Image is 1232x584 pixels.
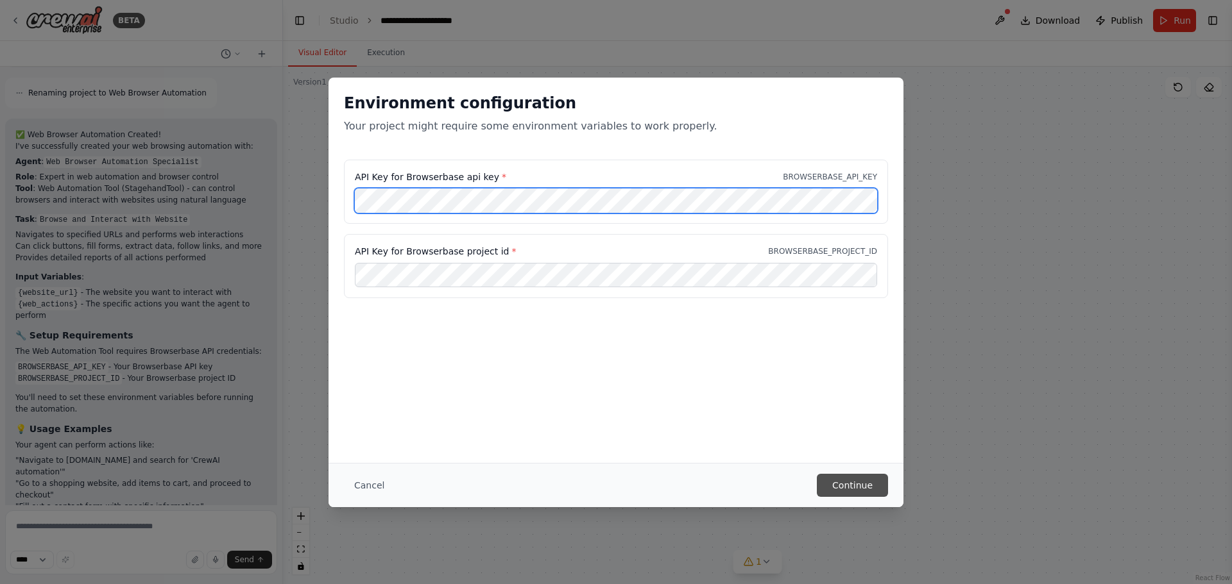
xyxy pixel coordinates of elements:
p: Your project might require some environment variables to work properly. [344,119,888,134]
p: BROWSERBASE_API_KEY [783,172,877,182]
button: Cancel [344,474,395,497]
h2: Environment configuration [344,93,888,113]
label: API Key for Browserbase project id [355,245,517,258]
button: Continue [817,474,888,497]
label: API Key for Browserbase api key [355,171,506,183]
p: BROWSERBASE_PROJECT_ID [768,246,877,256]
